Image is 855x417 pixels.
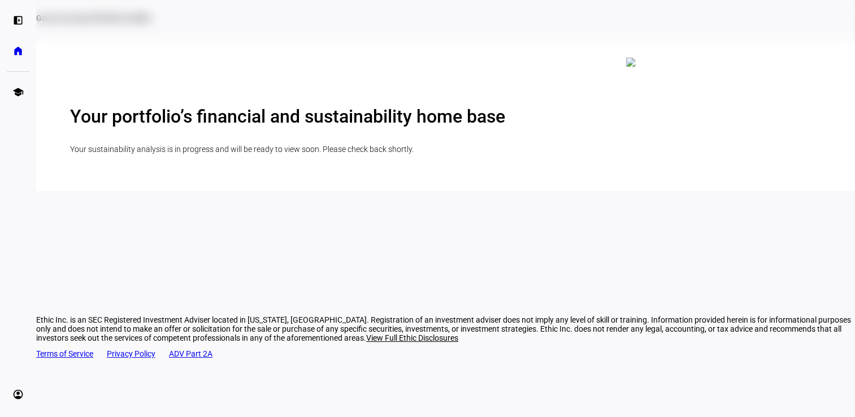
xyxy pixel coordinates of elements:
[12,389,24,400] eth-mat-symbol: account_circle
[107,349,155,358] a: Privacy Policy
[36,349,93,358] a: Terms of Service
[626,58,804,67] img: dashboard-multi-overview.svg
[70,106,821,127] h2: Your portfolio’s financial and sustainability home base
[366,333,458,342] span: View Full Ethic Disclosures
[36,315,855,342] div: Ethic Inc. is an SEC Registered Investment Adviser located in [US_STATE], [GEOGRAPHIC_DATA]. Regi...
[12,45,24,57] eth-mat-symbol: home
[169,349,212,358] a: ADV Part 2A
[70,142,821,156] p: Your sustainability analysis is in progress and will be ready to view soon. Please check back sho...
[7,40,29,62] a: home
[12,15,24,26] eth-mat-symbol: left_panel_open
[12,86,24,98] eth-mat-symbol: school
